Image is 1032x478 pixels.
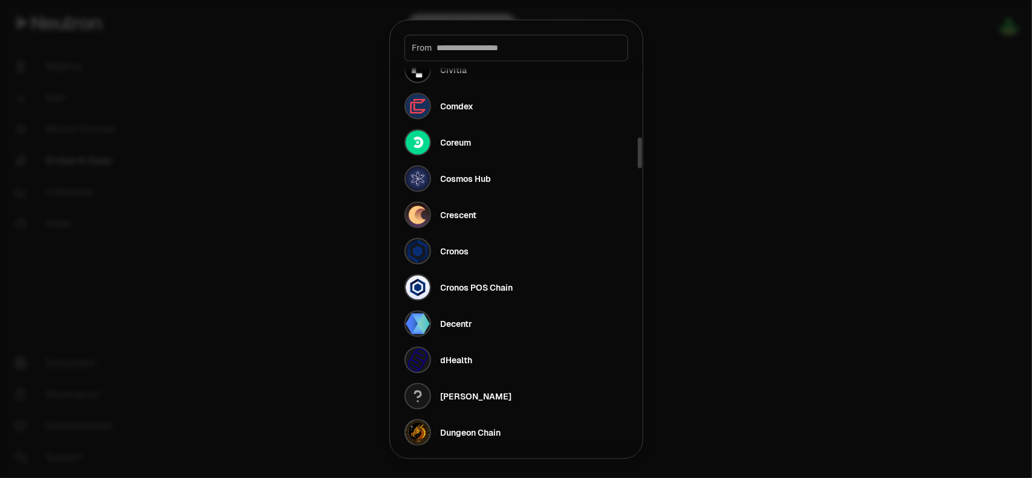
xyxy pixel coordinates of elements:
[406,94,430,118] img: Comdex Logo
[441,426,501,438] div: Dungeon Chain
[412,42,432,54] span: From
[397,51,635,88] button: Civitia LogoCivitia
[406,239,430,263] img: Cronos Logo
[441,100,474,112] div: Comdex
[441,354,473,366] div: dHealth
[441,172,492,184] div: Cosmos Hub
[406,202,430,227] img: Crescent Logo
[406,275,430,299] img: Cronos POS Chain Logo
[441,63,467,76] div: Civitia
[406,347,430,372] img: dHealth Logo
[397,160,635,196] button: Cosmos Hub LogoCosmos Hub
[397,269,635,305] button: Cronos POS Chain LogoCronos POS Chain
[441,317,473,329] div: Decentr
[406,130,430,154] img: Coreum Logo
[397,196,635,233] button: Crescent LogoCrescent
[397,414,635,450] button: Dungeon Chain LogoDungeon Chain
[397,88,635,124] button: Comdex LogoComdex
[406,57,430,82] img: Civitia Logo
[397,124,635,160] button: Coreum LogoCoreum
[406,420,430,444] img: Dungeon Chain Logo
[397,233,635,269] button: Cronos LogoCronos
[441,390,512,402] div: [PERSON_NAME]
[441,208,477,221] div: Crescent
[441,136,472,148] div: Coreum
[441,281,513,293] div: Cronos POS Chain
[397,305,635,341] button: Decentr LogoDecentr
[397,378,635,414] button: [PERSON_NAME]
[397,341,635,378] button: dHealth LogodHealth
[406,166,430,190] img: Cosmos Hub Logo
[441,245,469,257] div: Cronos
[406,311,430,335] img: Decentr Logo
